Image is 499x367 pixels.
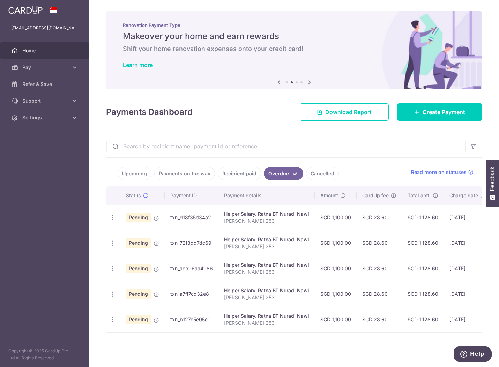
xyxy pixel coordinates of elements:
[22,47,68,54] span: Home
[486,160,499,207] button: Feedback - Show survey
[397,103,482,121] a: Create Payment
[126,315,151,324] span: Pending
[402,281,444,307] td: SGD 1,128.60
[123,31,466,42] h5: Makeover your home and earn rewards
[357,281,402,307] td: SGD 28.60
[165,205,218,230] td: txn_d18f35d34a2
[444,205,491,230] td: [DATE]
[320,192,338,199] span: Amount
[357,256,402,281] td: SGD 28.60
[264,167,303,180] a: Overdue
[106,135,465,157] input: Search by recipient name, payment id or reference
[22,64,68,71] span: Pay
[118,167,151,180] a: Upcoming
[8,6,43,14] img: CardUp
[165,281,218,307] td: txn_a7ff7cd32e8
[106,11,482,89] img: Renovation banner
[224,236,309,243] div: Helper Salary. Ratna BT Nuradi Nawi
[22,114,68,121] span: Settings
[362,192,389,199] span: CardUp fee
[325,108,372,116] span: Download Report
[224,262,309,269] div: Helper Salary. Ratna BT Nuradi Nawi
[123,61,153,68] a: Learn more
[123,45,466,53] h6: Shift your home renovation expenses onto your credit card!
[444,307,491,332] td: [DATE]
[165,256,218,281] td: txn_acb96aa4986
[224,313,309,320] div: Helper Salary. Ratna BT Nuradi Nawi
[224,218,309,225] p: [PERSON_NAME] 253
[402,205,444,230] td: SGD 1,128.60
[315,230,357,256] td: SGD 1,100.00
[402,307,444,332] td: SGD 1,128.60
[411,169,467,176] span: Read more on statuses
[126,192,141,199] span: Status
[224,294,309,301] p: [PERSON_NAME] 253
[454,346,492,364] iframe: Opens a widget where you can find more information
[411,169,474,176] a: Read more on statuses
[444,230,491,256] td: [DATE]
[165,186,218,205] th: Payment ID
[165,230,218,256] td: txn_72f8dd7dc69
[444,256,491,281] td: [DATE]
[106,106,193,118] h4: Payments Dashboard
[444,281,491,307] td: [DATE]
[11,24,78,31] p: [EMAIL_ADDRESS][DOMAIN_NAME]
[315,256,357,281] td: SGD 1,100.00
[154,167,215,180] a: Payments on the way
[402,256,444,281] td: SGD 1,128.60
[224,211,309,218] div: Helper Salary. Ratna BT Nuradi Nawi
[306,167,339,180] a: Cancelled
[126,238,151,248] span: Pending
[126,264,151,273] span: Pending
[224,287,309,294] div: Helper Salary. Ratna BT Nuradi Nawi
[224,320,309,326] p: [PERSON_NAME] 253
[224,269,309,276] p: [PERSON_NAME] 253
[408,192,431,199] span: Total amt.
[489,167,496,191] span: Feedback
[315,281,357,307] td: SGD 1,100.00
[357,307,402,332] td: SGD 28.60
[357,230,402,256] td: SGD 28.60
[300,103,389,121] a: Download Report
[224,243,309,250] p: [PERSON_NAME] 253
[126,213,151,222] span: Pending
[315,205,357,230] td: SGD 1,100.00
[126,289,151,299] span: Pending
[357,205,402,230] td: SGD 28.60
[402,230,444,256] td: SGD 1,128.60
[165,307,218,332] td: txn_b127c5e05c1
[315,307,357,332] td: SGD 1,100.00
[423,108,465,116] span: Create Payment
[22,97,68,104] span: Support
[218,167,261,180] a: Recipient paid
[123,22,466,28] p: Renovation Payment Type
[22,81,68,88] span: Refer & Save
[449,192,478,199] span: Charge date
[218,186,315,205] th: Payment details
